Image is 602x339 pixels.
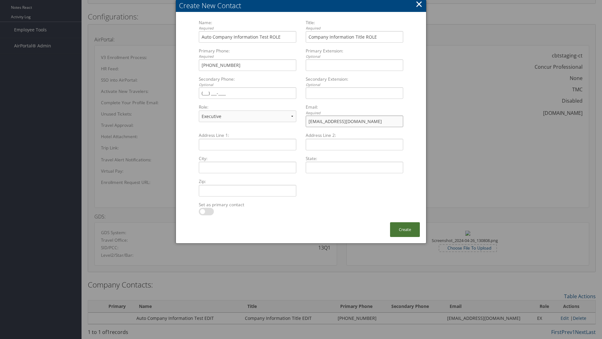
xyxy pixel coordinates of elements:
input: Primary Phone:Required [199,59,296,71]
input: Title:Required [306,31,403,43]
label: Zip: [196,178,299,185]
input: State: [306,162,403,173]
label: Secondary Phone: [196,76,299,88]
label: Name: [196,19,299,31]
input: Address Line 1: [199,139,296,150]
label: Primary Extension: [303,48,406,59]
div: Optional [306,54,403,59]
label: Set as primary contact [196,202,299,208]
input: Primary Extension:Optional [306,59,403,71]
label: Title: [303,19,406,31]
div: Optional [306,82,403,88]
input: Name:Required [199,31,296,43]
input: Email:Required [306,116,403,127]
div: Required [306,110,403,116]
div: Required [306,26,403,31]
label: City: [196,155,299,162]
input: Secondary Extension:Optional [306,87,403,99]
div: Required [199,54,296,59]
label: Role: [196,104,299,110]
input: Zip: [199,185,296,196]
input: Secondary Phone:Optional [199,87,296,99]
div: Create New Contact [179,1,426,10]
label: State: [303,155,406,162]
label: Email: [303,104,406,116]
input: City: [199,162,296,173]
label: Secondary Extension: [303,76,406,88]
button: Create [390,222,420,237]
label: Primary Phone: [196,48,299,59]
div: Optional [199,82,296,88]
input: Address Line 2: [306,139,403,150]
select: Role: [199,110,296,122]
label: Address Line 2: [303,132,406,138]
div: Required [199,26,296,31]
label: Address Line 1: [196,132,299,138]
